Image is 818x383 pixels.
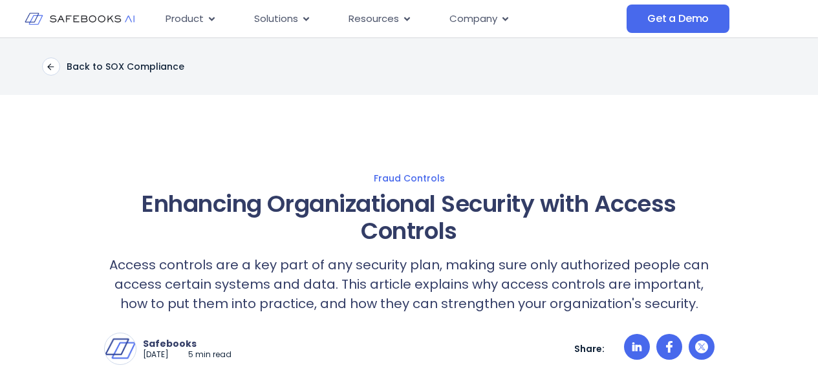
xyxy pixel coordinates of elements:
p: Safebooks [143,338,231,349]
h1: Enhancing Organizational Security with Access Controls [104,191,715,245]
span: Get a Demo [647,12,709,25]
span: Solutions [254,12,298,26]
span: Resources [349,12,399,26]
img: Safebooks [105,333,136,364]
p: Back to SOX Compliance [67,61,184,72]
p: Access controls are a key part of any security plan, making sure only authorized people can acces... [104,255,715,313]
div: Menu Toggle [155,6,627,32]
a: Get a Demo [627,5,729,33]
nav: Menu [155,6,627,32]
p: 5 min read [188,349,231,360]
a: Back to SOX Compliance [42,57,184,76]
p: Share: [574,343,605,355]
p: [DATE] [143,349,169,360]
span: Company [449,12,497,26]
span: Product [166,12,204,26]
a: Fraud Controls [13,172,805,184]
